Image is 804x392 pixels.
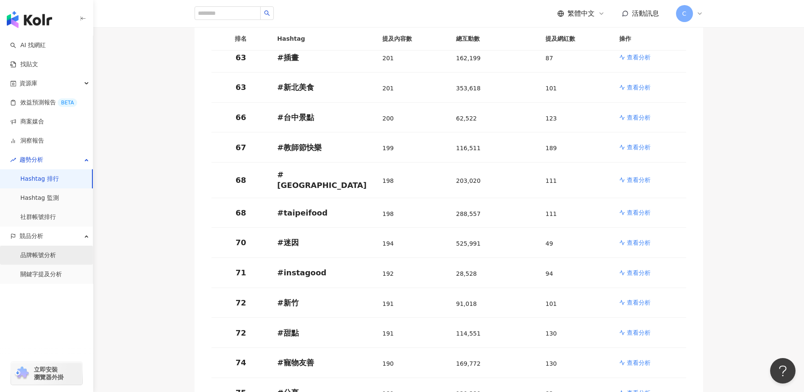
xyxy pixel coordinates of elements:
span: 162,199 [456,55,481,62]
p: 查看分析 [627,328,651,337]
span: rise [10,157,16,163]
a: 洞察報告 [10,137,44,145]
span: 198 [382,210,394,217]
p: 71 [218,267,264,278]
p: # taipeifood [277,207,369,218]
p: 查看分析 [627,143,651,151]
span: 191 [382,330,394,337]
span: 191 [382,300,394,307]
span: 114,551 [456,330,481,337]
span: 111 [545,177,557,184]
p: 查看分析 [627,208,651,217]
span: 116,511 [456,145,481,151]
p: 66 [218,112,264,123]
a: 查看分析 [619,328,679,337]
span: 353,618 [456,85,481,92]
a: chrome extension立即安裝 瀏覽器外掛 [11,362,82,385]
p: 63 [218,52,264,63]
p: 查看分析 [627,83,651,92]
span: 繁體中文 [568,9,595,18]
a: 查看分析 [619,298,679,307]
span: 28,528 [456,270,477,277]
span: 49 [545,240,553,247]
p: # 教師節快樂 [277,142,369,153]
span: 192 [382,270,394,277]
a: Hashtag 監測 [20,194,59,202]
th: 排名 [211,27,271,50]
span: 87 [545,55,553,62]
a: 查看分析 [619,143,679,151]
span: 競品分析 [19,227,43,246]
a: 查看分析 [619,53,679,62]
th: 提及內容數 [376,27,449,50]
p: 74 [218,357,264,368]
span: 288,557 [456,210,481,217]
span: 194 [382,240,394,247]
span: 123 [545,115,557,122]
p: # 台中景點 [277,112,369,123]
a: 查看分析 [619,269,679,277]
span: 199 [382,145,394,151]
p: 72 [218,328,264,338]
span: 活動訊息 [632,9,659,17]
span: C [682,9,687,18]
a: 查看分析 [619,113,679,122]
a: Hashtag 排行 [20,175,59,183]
a: 查看分析 [619,358,679,367]
p: 70 [218,237,264,248]
th: 提及網紅數 [539,27,612,50]
th: Hashtag [270,27,376,50]
p: # 甜點 [277,328,369,338]
p: 67 [218,142,264,153]
a: 查看分析 [619,208,679,217]
span: 101 [545,300,557,307]
span: 62,522 [456,115,477,122]
span: 200 [382,115,394,122]
p: 查看分析 [627,269,651,277]
span: 203,020 [456,177,481,184]
th: 總互動數 [449,27,539,50]
p: 查看分析 [627,298,651,307]
span: 資源庫 [19,74,37,93]
p: # 寵物友善 [277,357,369,368]
p: # 新竹 [277,297,369,308]
span: 201 [382,85,394,92]
th: 操作 [612,27,686,50]
a: 關鍵字提及分析 [20,270,62,279]
a: 效益預測報告BETA [10,98,77,107]
p: 72 [218,297,264,308]
p: 查看分析 [627,176,651,184]
p: # 插畫 [277,52,369,63]
span: 198 [382,177,394,184]
span: 130 [545,360,557,367]
span: 91,018 [456,300,477,307]
a: 查看分析 [619,83,679,92]
p: 查看分析 [627,113,651,122]
a: 社群帳號排行 [20,213,56,221]
img: chrome extension [14,367,30,380]
p: # instagood [277,267,369,278]
span: 201 [382,55,394,62]
span: 111 [545,210,557,217]
span: 立即安裝 瀏覽器外掛 [34,366,64,381]
p: 查看分析 [627,53,651,62]
p: 68 [218,207,264,218]
span: search [264,10,270,16]
p: 68 [218,175,264,185]
a: 品牌帳號分析 [20,251,56,260]
span: 130 [545,330,557,337]
a: 查看分析 [619,238,679,247]
a: 查看分析 [619,176,679,184]
span: 169,772 [456,360,481,367]
p: 查看分析 [627,358,651,367]
a: searchAI 找網紅 [10,41,46,50]
a: 找貼文 [10,60,38,69]
span: 525,991 [456,240,481,247]
p: # 新北美食 [277,82,369,92]
span: 94 [545,270,553,277]
p: 查看分析 [627,238,651,247]
span: 189 [545,145,557,151]
span: 190 [382,360,394,367]
span: 101 [545,85,557,92]
img: logo [7,11,52,28]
